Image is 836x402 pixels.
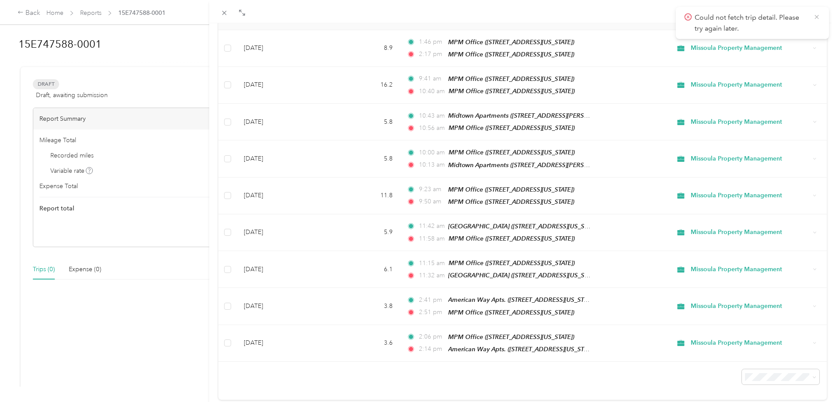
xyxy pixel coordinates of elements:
[323,30,400,67] td: 8.9
[448,333,574,340] span: MPM Office ([STREET_ADDRESS][US_STATE])
[448,223,601,230] span: [GEOGRAPHIC_DATA] ([STREET_ADDRESS][US_STATE])
[323,251,400,288] td: 6.1
[691,154,810,164] span: Missoula Property Management
[695,12,807,34] p: Could not fetch trip detail. Please try again later.
[449,149,575,156] span: MPM Office ([STREET_ADDRESS][US_STATE])
[419,123,445,133] span: 10:56 am
[448,198,574,205] span: MPM Office ([STREET_ADDRESS][US_STATE])
[323,67,400,104] td: 16.2
[419,74,444,84] span: 9:41 am
[419,37,444,47] span: 1:46 pm
[691,80,810,90] span: Missoula Property Management
[237,67,323,104] td: [DATE]
[691,117,810,127] span: Missoula Property Management
[237,178,323,214] td: [DATE]
[237,251,323,288] td: [DATE]
[419,234,445,244] span: 11:58 am
[448,346,597,353] span: American Way Apts. ([STREET_ADDRESS][US_STATE])
[691,301,810,311] span: Missoula Property Management
[691,265,810,274] span: Missoula Property Management
[448,161,649,169] span: Midtown Apartments ([STREET_ADDRESS][PERSON_NAME][US_STATE])
[691,191,810,200] span: Missoula Property Management
[237,288,323,325] td: [DATE]
[449,87,575,94] span: MPM Office ([STREET_ADDRESS][US_STATE])
[419,160,444,170] span: 10:13 am
[419,259,445,268] span: 11:15 am
[419,148,445,157] span: 10:00 am
[323,214,400,251] td: 5.9
[419,295,444,305] span: 2:41 pm
[449,124,575,131] span: MPM Office ([STREET_ADDRESS][US_STATE])
[691,338,810,348] span: Missoula Property Management
[691,43,810,53] span: Missoula Property Management
[323,140,400,177] td: 5.8
[419,344,444,354] span: 2:14 pm
[449,259,575,266] span: MPM Office ([STREET_ADDRESS][US_STATE])
[237,214,323,251] td: [DATE]
[419,111,444,121] span: 10:43 am
[448,51,574,58] span: MPM Office ([STREET_ADDRESS][US_STATE])
[237,30,323,67] td: [DATE]
[419,308,444,317] span: 2:51 pm
[237,104,323,140] td: [DATE]
[419,87,445,96] span: 10:40 am
[419,49,444,59] span: 2:17 pm
[419,332,444,342] span: 2:06 pm
[419,221,444,231] span: 11:42 am
[419,197,444,206] span: 9:50 am
[323,104,400,140] td: 5.8
[419,271,444,280] span: 11:32 am
[419,185,444,194] span: 9:23 am
[323,325,400,362] td: 3.6
[449,235,575,242] span: MPM Office ([STREET_ADDRESS][US_STATE])
[448,38,574,45] span: MPM Office ([STREET_ADDRESS][US_STATE])
[448,75,574,82] span: MPM Office ([STREET_ADDRESS][US_STATE])
[323,178,400,214] td: 11.8
[448,296,597,304] span: American Way Apts. ([STREET_ADDRESS][US_STATE])
[237,325,323,362] td: [DATE]
[787,353,836,402] iframe: Everlance-gr Chat Button Frame
[448,309,574,316] span: MPM Office ([STREET_ADDRESS][US_STATE])
[448,272,601,279] span: [GEOGRAPHIC_DATA] ([STREET_ADDRESS][US_STATE])
[237,140,323,177] td: [DATE]
[448,186,574,193] span: MPM Office ([STREET_ADDRESS][US_STATE])
[691,227,810,237] span: Missoula Property Management
[323,288,400,325] td: 3.8
[448,112,649,119] span: Midtown Apartments ([STREET_ADDRESS][PERSON_NAME][US_STATE])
